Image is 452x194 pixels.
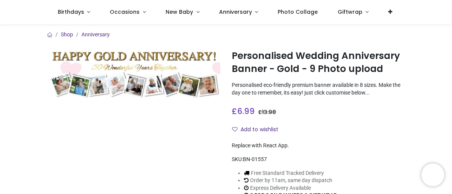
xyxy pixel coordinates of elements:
span: New Baby [166,8,193,16]
li: Order by 11am, same day dispatch [244,177,351,184]
a: Anniversary [81,31,110,37]
img: Personalised Wedding Anniversary Banner - Gold - 9 Photo upload [48,48,220,99]
a: Shop [61,31,73,37]
span: £ [258,108,276,116]
span: 6.99 [237,106,255,117]
li: Free Standard Tracked Delivery [244,170,351,177]
button: Add to wishlistAdd to wishlist [232,123,285,136]
span: Giftwrap [338,8,363,16]
iframe: Brevo live chat [421,163,444,186]
h1: Personalised Wedding Anniversary Banner - Gold - 9 Photo upload [232,49,404,76]
span: Occasions [110,8,140,16]
span: Birthdays [58,8,84,16]
span: BN-01557 [243,156,267,162]
span: Photo Collage [278,8,318,16]
i: Add to wishlist [232,127,237,132]
p: Personalised eco-friendly premium banner available in 8 sizes. Make the day one to remember, its ... [232,82,404,96]
div: Replace with React App. [232,142,404,150]
span: Anniversary [219,8,252,16]
div: SKU: [232,156,404,163]
span: 13.98 [262,108,276,116]
li: Express Delivery Available [244,184,351,192]
span: £ [232,106,255,117]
